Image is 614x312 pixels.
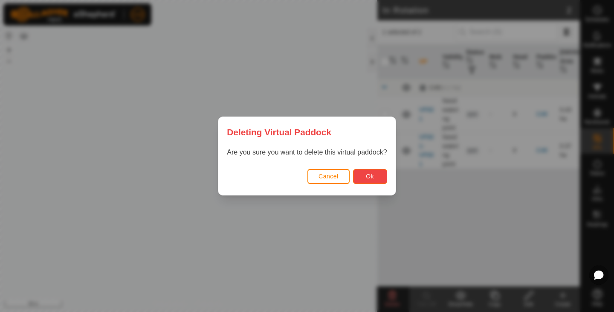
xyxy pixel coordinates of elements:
span: Cancel [319,173,339,180]
span: Deleting Virtual Paddock [227,125,331,139]
button: Ok [353,169,387,184]
span: Ok [366,173,374,180]
p: Are you sure you want to delete this virtual paddock? [227,147,387,157]
button: Cancel [307,169,350,184]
